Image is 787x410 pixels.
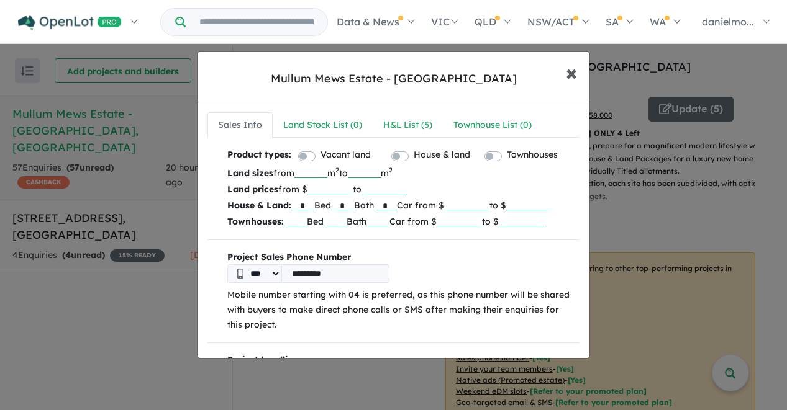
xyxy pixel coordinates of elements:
[702,16,754,28] span: danielmo...
[227,288,571,332] p: Mobile number starting with 04 is preferred, as this phone number will be shared with buyers to m...
[237,269,243,279] img: Phone icon
[227,200,291,211] b: House & Land:
[389,166,393,174] sup: 2
[383,118,432,133] div: H&L List ( 5 )
[335,166,339,174] sup: 2
[566,59,577,86] span: ×
[227,184,278,195] b: Land prices
[227,250,571,265] b: Project Sales Phone Number
[227,213,571,230] p: Bed Bath Car from $ to $
[227,353,571,368] p: Project headline:
[507,148,558,163] label: Townhouses
[271,71,517,87] div: Mullum Mews Estate - [GEOGRAPHIC_DATA]
[227,148,291,164] b: Product types:
[283,118,362,133] div: Land Stock List ( 0 )
[321,148,371,163] label: Vacant land
[218,118,262,133] div: Sales Info
[227,167,273,179] b: Land sizes
[227,181,571,197] p: from $ to
[227,165,571,181] p: from m to m
[414,148,470,163] label: House & land
[227,197,571,213] p: Bed Bath Car from $ to $
[18,15,122,30] img: Openlot PRO Logo White
[453,118,532,133] div: Townhouse List ( 0 )
[188,9,325,35] input: Try estate name, suburb, builder or developer
[227,216,284,227] b: Townhouses:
